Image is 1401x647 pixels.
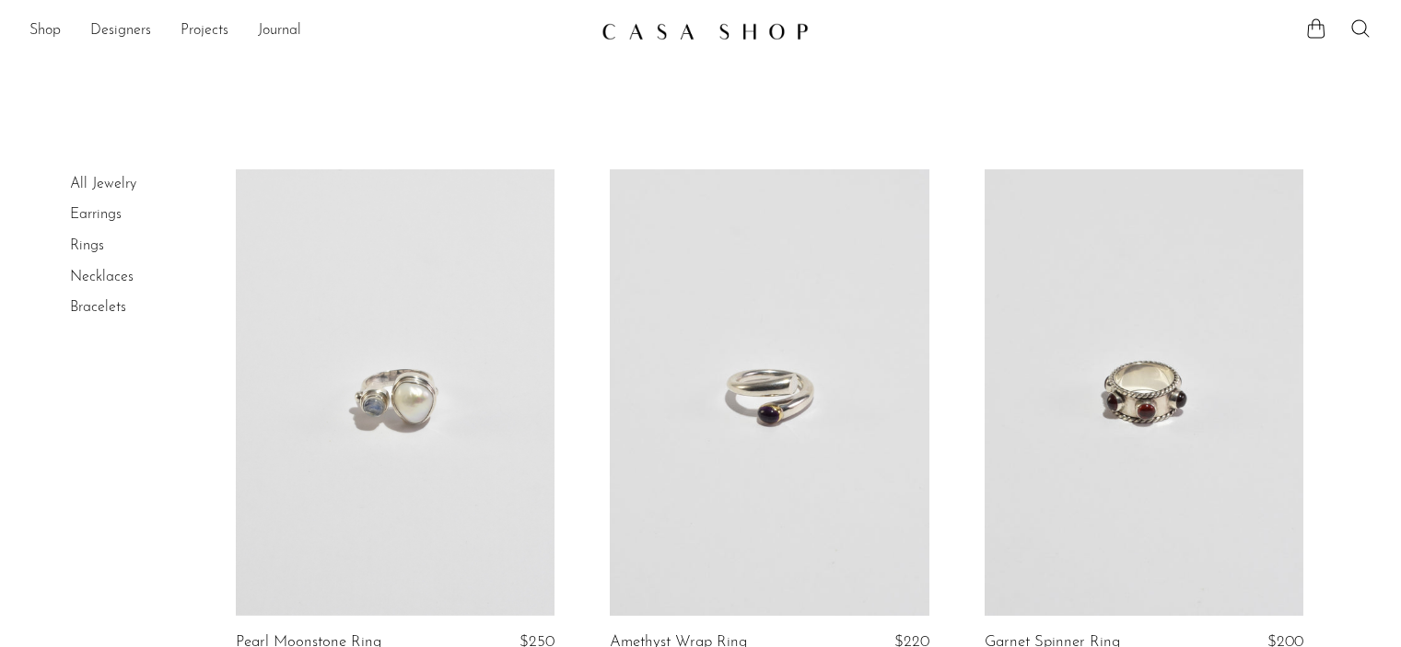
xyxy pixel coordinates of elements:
nav: Desktop navigation [29,16,587,47]
a: Rings [70,238,104,253]
a: Earrings [70,207,122,222]
a: Designers [90,19,151,43]
a: All Jewelry [70,177,136,191]
ul: NEW HEADER MENU [29,16,587,47]
a: Projects [181,19,228,43]
a: Shop [29,19,61,43]
a: Necklaces [70,270,134,284]
a: Bracelets [70,300,126,315]
a: Journal [258,19,301,43]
